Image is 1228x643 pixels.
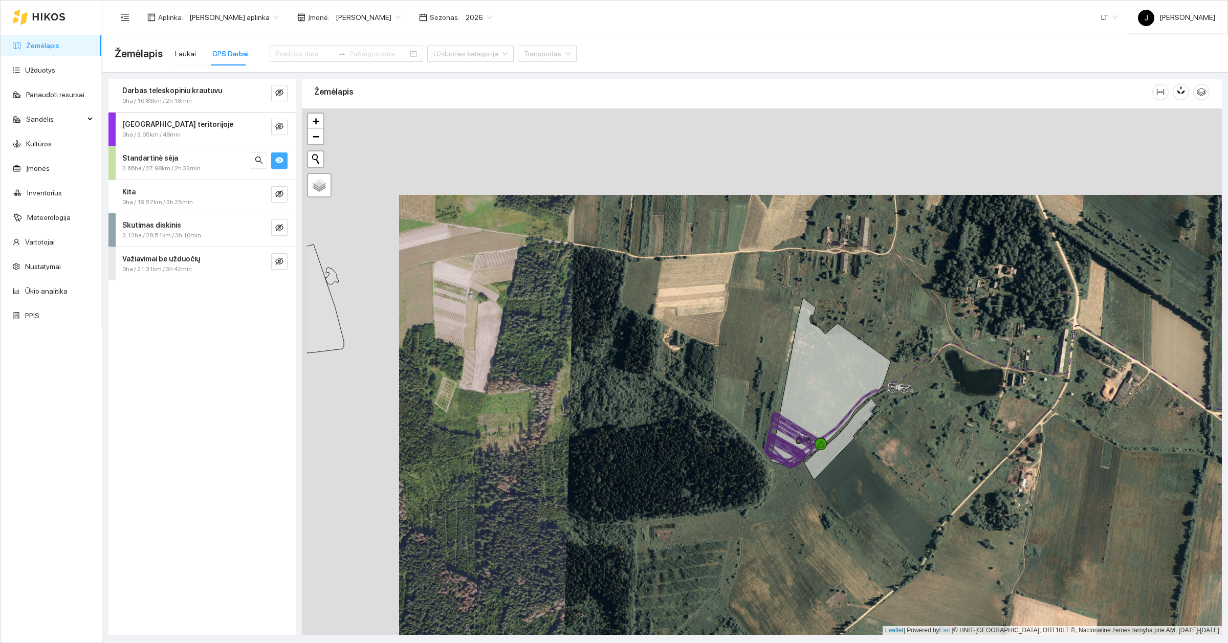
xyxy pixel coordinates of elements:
[25,238,55,246] a: Vartotojai
[271,253,288,270] button: eye-invisible
[122,120,233,128] strong: [GEOGRAPHIC_DATA] teritorijoje
[26,41,59,50] a: Žemėlapis
[108,180,296,213] div: Kita0ha / 19.57km / 3h 25mineye-invisible
[271,85,288,101] button: eye-invisible
[122,231,201,240] span: 3.12ha / 28.51km / 3h 10min
[338,50,346,58] span: to
[27,213,71,221] a: Meteorologija
[1153,88,1168,96] span: column-width
[26,109,84,129] span: Sandėlis
[271,119,288,135] button: eye-invisible
[314,77,1152,106] div: Žemėlapis
[271,219,288,236] button: eye-invisible
[115,7,135,28] button: menu-fold
[308,151,323,167] button: Initiate a new search
[25,66,55,74] a: Užduotys
[308,114,323,129] a: Zoom in
[336,10,401,25] span: Jerzy Gvozdovič
[419,13,427,21] span: calendar
[1101,10,1117,25] span: LT
[308,174,331,196] a: Layers
[115,46,163,62] span: Žemėlapis
[147,13,156,21] span: layout
[120,13,129,22] span: menu-fold
[308,12,330,23] span: Įmonė :
[276,48,334,59] input: Pradžios data
[251,152,267,169] button: search
[26,91,84,99] a: Panaudoti resursai
[212,48,249,59] div: GPS Darbai
[885,627,904,634] a: Leaflet
[122,96,192,106] span: 0ha / 16.83km / 2h 18min
[122,130,181,140] span: 0ha / 3.05km / 48min
[338,50,346,58] span: swap-right
[122,221,181,229] strong: Skutimas diskinis
[27,189,62,197] a: Inventorius
[108,213,296,247] div: Skutimas diskinis3.12ha / 28.51km / 3h 10mineye-invisible
[952,627,953,634] span: |
[108,79,296,112] div: Darbas teleskopiniu krautuvu0ha / 16.83km / 2h 18mineye-invisible
[108,247,296,280] div: Važiavimai be užduočių0ha / 21.31km / 3h 42mineye-invisible
[25,312,39,320] a: PPIS
[108,146,296,180] div: Standartinė sėja3.66ha / 27.98km / 2h 32minsearcheye
[255,156,263,166] span: search
[275,88,283,98] span: eye-invisible
[25,262,61,271] a: Nustatymai
[350,48,408,59] input: Pabaigos data
[1152,84,1169,100] button: column-width
[275,122,283,132] span: eye-invisible
[122,154,178,162] strong: Standartinė sėja
[275,190,283,199] span: eye-invisible
[26,164,50,172] a: Įmonės
[275,156,283,166] span: eye
[122,197,193,207] span: 0ha / 19.57km / 3h 25min
[271,152,288,169] button: eye
[275,224,283,233] span: eye-invisible
[122,86,222,95] strong: Darbas teleskopiniu krautuvu
[122,188,136,196] strong: Kita
[297,13,305,21] span: shop
[466,10,492,25] span: 2026
[308,129,323,144] a: Zoom out
[25,287,68,295] a: Ūkio analitika
[122,255,200,263] strong: Važiavimai be užduočių
[122,264,192,274] span: 0ha / 21.31km / 3h 42min
[108,113,296,146] div: [GEOGRAPHIC_DATA] teritorijoje0ha / 3.05km / 48mineye-invisible
[175,48,196,59] div: Laukai
[1145,10,1148,26] span: J
[883,626,1222,635] div: | Powered by © HNIT-[GEOGRAPHIC_DATA]; ORT10LT ©, Nacionalinė žemės tarnyba prie AM, [DATE]-[DATE]
[271,186,288,203] button: eye-invisible
[1138,13,1215,21] span: [PERSON_NAME]
[26,140,52,148] a: Kultūros
[158,12,183,23] span: Aplinka :
[313,115,319,127] span: +
[275,257,283,267] span: eye-invisible
[313,130,319,143] span: −
[122,164,201,173] span: 3.66ha / 27.98km / 2h 32min
[189,10,279,25] span: Jerzy Gvozdovicz aplinka
[430,12,459,23] span: Sezonas :
[939,627,950,634] a: Esri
